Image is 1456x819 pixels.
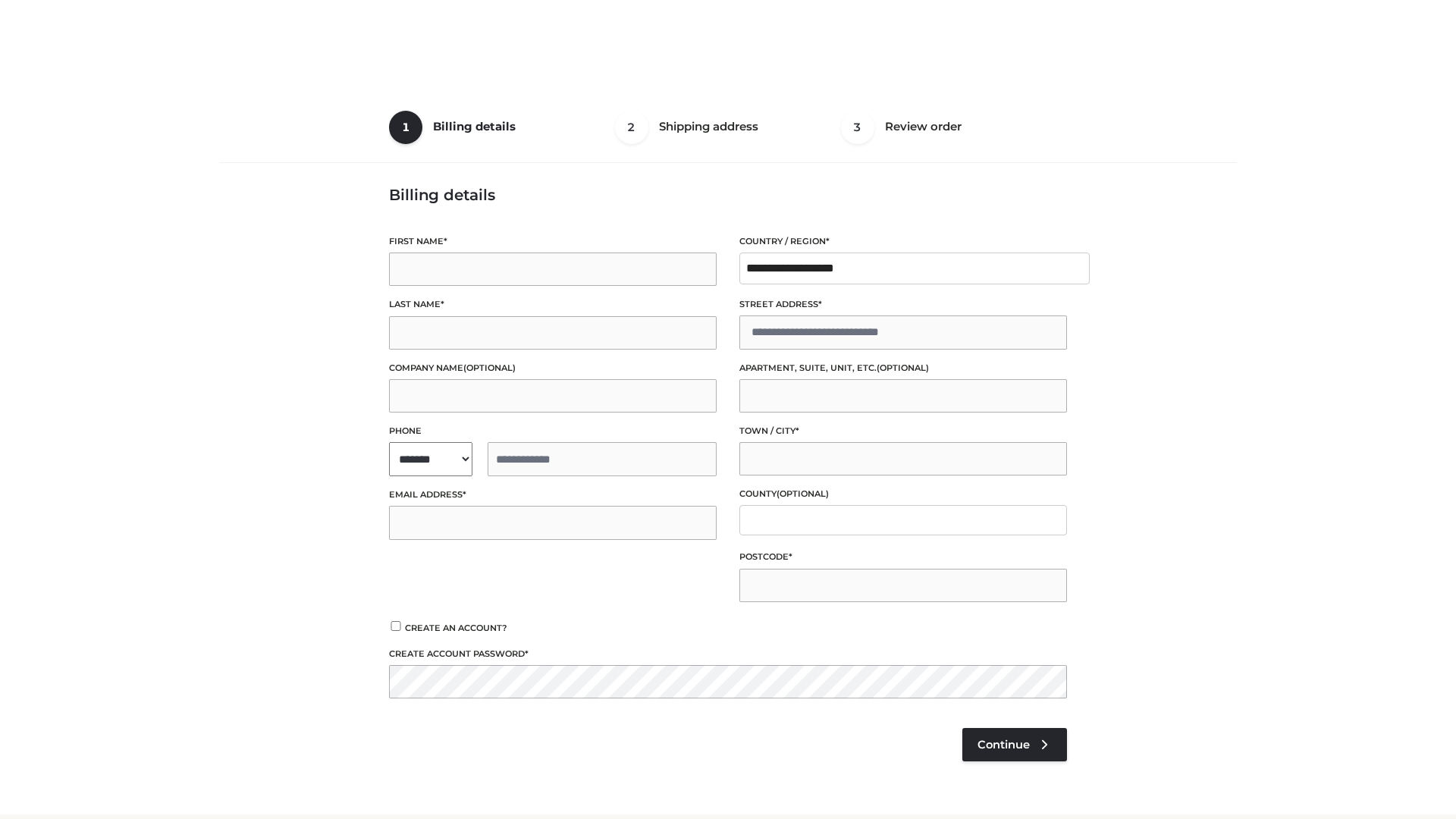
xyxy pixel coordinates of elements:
span: (optional) [463,362,516,373]
label: Email address [389,488,717,502]
span: 2 [615,111,648,144]
label: Apartment, suite, unit, etc. [739,361,1067,375]
label: Country / Region [739,234,1067,249]
label: Postcode [739,550,1067,564]
label: County [739,487,1067,501]
span: 1 [389,111,422,144]
label: Phone [389,424,717,438]
a: Continue [962,728,1067,761]
span: Shipping address [659,119,758,133]
span: Review order [885,119,962,133]
input: Create an account? [389,621,403,631]
span: Create an account? [405,623,507,633]
h3: Billing details [389,186,1067,204]
label: Company name [389,361,717,375]
span: Billing details [433,119,516,133]
span: 3 [841,111,874,144]
label: Town / City [739,424,1067,438]
span: Continue [977,738,1030,752]
label: Street address [739,297,1067,312]
span: (optional) [777,488,829,499]
span: (optional) [877,362,929,373]
label: First name [389,234,717,249]
label: Last name [389,297,717,312]
label: Create account password [389,647,1067,661]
